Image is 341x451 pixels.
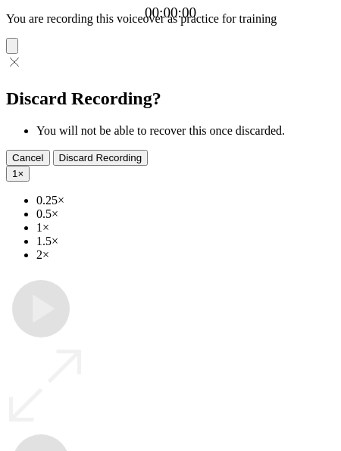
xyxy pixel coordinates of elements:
li: 1× [36,221,335,235]
button: 1× [6,166,30,182]
li: 0.25× [36,194,335,207]
h2: Discard Recording? [6,89,335,109]
a: 00:00:00 [145,5,196,21]
li: 1.5× [36,235,335,248]
button: Cancel [6,150,50,166]
p: You are recording this voiceover as practice for training [6,12,335,26]
span: 1 [12,168,17,179]
li: 0.5× [36,207,335,221]
li: 2× [36,248,335,262]
li: You will not be able to recover this once discarded. [36,124,335,138]
button: Discard Recording [53,150,149,166]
